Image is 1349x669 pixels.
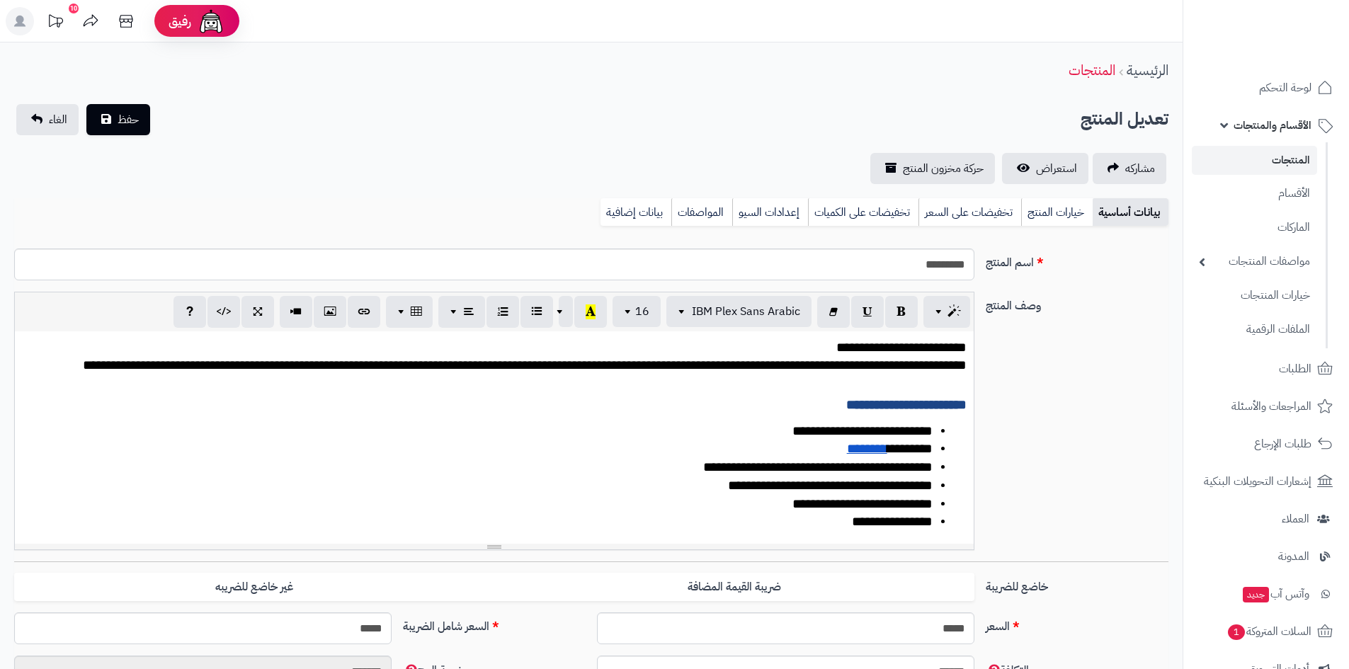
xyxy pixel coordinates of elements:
[1192,314,1317,345] a: الملفات الرقمية
[69,4,79,13] div: 10
[1081,105,1168,134] h2: تعديل المنتج
[732,198,808,227] a: إعدادات السيو
[1192,280,1317,311] a: خيارات المنتجات
[600,198,671,227] a: بيانات إضافية
[870,153,995,184] a: حركة مخزون المنتج
[1002,153,1088,184] a: استعراض
[671,198,732,227] a: المواصفات
[1192,246,1317,277] a: مواصفات المنتجات
[1192,539,1341,573] a: المدونة
[980,292,1174,314] label: وصف المنتج
[903,160,984,177] span: حركة مخزون المنتج
[49,111,67,128] span: الغاء
[1254,434,1311,454] span: طلبات الإرجاع
[980,573,1174,595] label: خاضع للضريبة
[918,198,1021,227] a: تخفيضات على السعر
[1278,547,1309,566] span: المدونة
[1036,160,1077,177] span: استعراض
[666,296,812,327] button: IBM Plex Sans Arabic
[1243,587,1269,602] span: جديد
[169,13,191,30] span: رفيق
[1192,178,1317,209] a: الأقسام
[692,303,800,320] span: IBM Plex Sans Arabic
[118,111,139,128] span: حفظ
[980,612,1174,635] label: السعر
[1093,153,1166,184] a: مشاركه
[38,7,73,39] a: تحديثات المنصة
[1192,212,1317,243] a: الماركات
[1279,359,1311,379] span: الطلبات
[494,573,974,602] label: ضريبة القيمة المضافة
[1069,59,1115,81] a: المنتجات
[1241,584,1309,604] span: وآتس آب
[1192,389,1341,423] a: المراجعات والأسئلة
[1192,614,1341,648] a: السلات المتروكة1
[1234,115,1311,135] span: الأقسام والمنتجات
[613,296,661,327] button: 16
[397,612,591,635] label: السعر شامل الضريبة
[1228,624,1245,640] span: 1
[1253,38,1336,67] img: logo-2.png
[635,303,649,320] span: 16
[14,573,494,602] label: غير خاضع للضريبه
[1192,577,1341,611] a: وآتس آبجديد
[1259,78,1311,98] span: لوحة التحكم
[808,198,918,227] a: تخفيضات على الكميات
[1127,59,1168,81] a: الرئيسية
[1021,198,1093,227] a: خيارات المنتج
[1192,502,1341,536] a: العملاء
[1192,464,1341,498] a: إشعارات التحويلات البنكية
[1093,198,1168,227] a: بيانات أساسية
[1282,509,1309,529] span: العملاء
[1192,71,1341,105] a: لوحة التحكم
[1192,352,1341,386] a: الطلبات
[1125,160,1155,177] span: مشاركه
[1192,427,1341,461] a: طلبات الإرجاع
[980,248,1174,271] label: اسم المنتج
[86,104,150,135] button: حفظ
[1226,622,1311,641] span: السلات المتروكة
[197,7,225,35] img: ai-face.png
[1231,396,1311,416] span: المراجعات والأسئلة
[16,104,79,135] a: الغاء
[1192,146,1317,175] a: المنتجات
[1204,471,1311,491] span: إشعارات التحويلات البنكية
